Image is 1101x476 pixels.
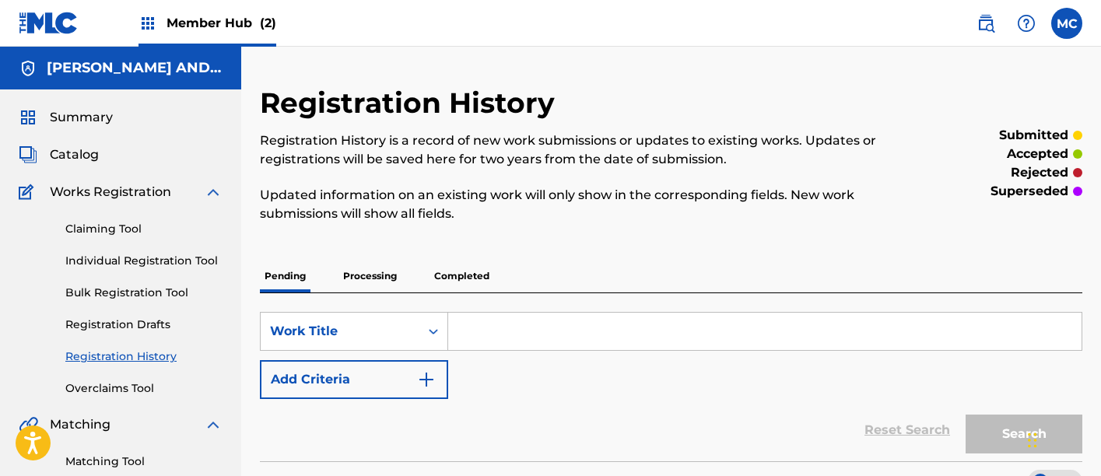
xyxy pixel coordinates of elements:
[19,108,37,127] img: Summary
[65,317,223,333] a: Registration Drafts
[167,14,276,32] span: Member Hub
[260,131,893,169] p: Registration History is a record of new work submissions or updates to existing works. Updates or...
[50,183,171,201] span: Works Registration
[204,183,223,201] img: expand
[260,186,893,223] p: Updated information on an existing work will only show in the corresponding fields. New work subm...
[19,145,99,164] a: CatalogCatalog
[47,59,223,77] h5: O'HANLON AND O'HANLON MUSIC
[338,260,401,292] p: Processing
[260,16,276,30] span: (2)
[999,126,1068,145] p: submitted
[19,145,37,164] img: Catalog
[65,253,223,269] a: Individual Registration Tool
[1011,163,1068,182] p: rejected
[1028,417,1037,464] div: Drag
[1057,280,1101,405] iframe: Resource Center
[430,260,494,292] p: Completed
[19,415,38,434] img: Matching
[65,285,223,301] a: Bulk Registration Tool
[50,145,99,164] span: Catalog
[50,415,110,434] span: Matching
[19,12,79,34] img: MLC Logo
[970,8,1001,39] a: Public Search
[260,86,563,121] h2: Registration History
[260,260,310,292] p: Pending
[1007,145,1068,163] p: accepted
[1051,8,1082,39] div: User Menu
[260,360,448,399] button: Add Criteria
[65,348,223,365] a: Registration History
[19,59,37,78] img: Accounts
[977,14,995,33] img: search
[19,183,39,201] img: Works Registration
[1017,14,1036,33] img: help
[1023,401,1101,476] iframe: Chat Widget
[1011,8,1042,39] div: Help
[65,453,223,470] a: Matching Tool
[270,322,410,341] div: Work Title
[139,14,157,33] img: Top Rightsholders
[417,370,436,389] img: 9d2ae6d4665cec9f34b9.svg
[19,108,113,127] a: SummarySummary
[50,108,113,127] span: Summary
[65,221,223,237] a: Claiming Tool
[204,415,223,434] img: expand
[260,312,1082,461] form: Search Form
[65,380,223,397] a: Overclaims Tool
[991,182,1068,201] p: superseded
